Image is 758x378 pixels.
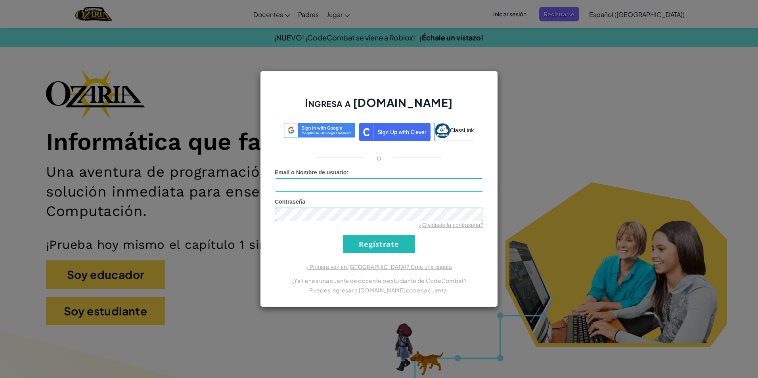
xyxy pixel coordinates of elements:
p: ¿Ya tienes una cuenta de docente o estudiante de CodeCombat? [275,276,483,285]
img: clever_sso_button@2x.png [359,123,431,141]
img: log-in-google-sso.svg [284,123,355,137]
a: ¿Primera vez en [GEOGRAPHIC_DATA]? Crea una cuenta [306,264,452,270]
img: classlink-logo-small.png [435,123,450,138]
p: Puedes ingresar a [DOMAIN_NAME] con esa cuenta. [275,285,483,295]
h2: Ingresa a [DOMAIN_NAME] [275,95,483,118]
label: : [275,168,348,176]
span: Contraseña [275,199,305,205]
span: Email o Nombre de usuario [275,169,346,176]
p: o [377,153,381,162]
span: ClassLink [450,127,474,134]
input: Regístrate [343,235,415,253]
a: ¿Olvidaste la contraseña? [419,222,483,228]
